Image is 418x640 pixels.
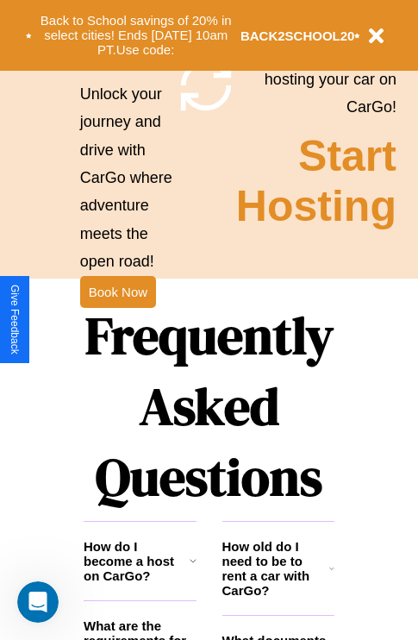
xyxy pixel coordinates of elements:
[84,292,334,521] h1: Frequently Asked Questions
[80,80,176,276] p: Unlock your journey and drive with CarGo where adventure meets the open road!
[84,539,190,583] h3: How do I become a host on CarGo?
[17,581,59,623] iframe: Intercom live chat
[9,285,21,355] div: Give Feedback
[80,276,156,308] button: Book Now
[240,28,355,43] b: BACK2SCHOOL20
[236,131,396,231] h2: Start Hosting
[32,9,240,62] button: Back to School savings of 20% in select cities! Ends [DATE] 10am PT.Use code:
[222,539,330,598] h3: How old do I need to be to rent a car with CarGo?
